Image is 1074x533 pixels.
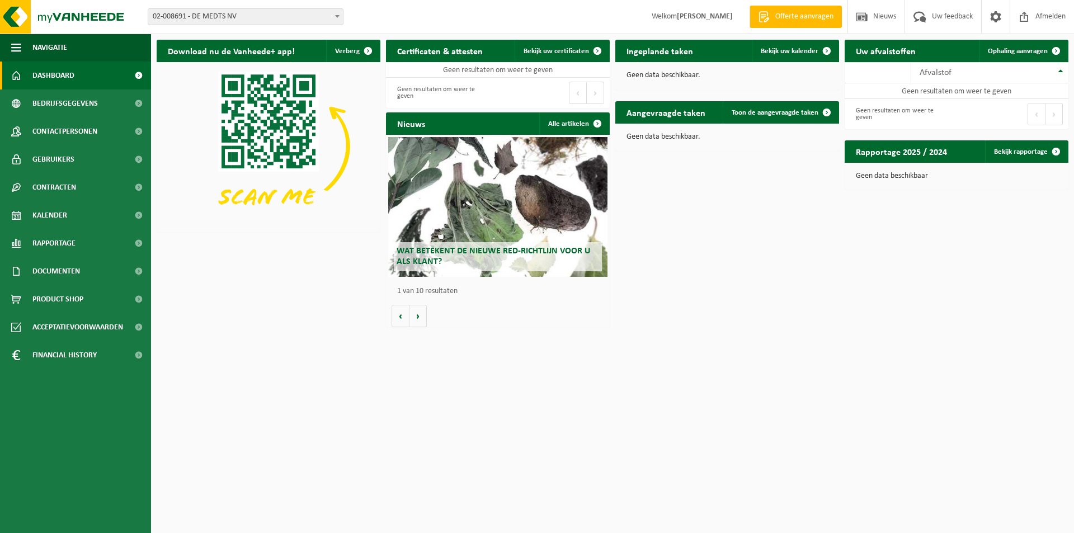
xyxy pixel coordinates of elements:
p: Geen data beschikbaar. [626,133,828,141]
a: Bekijk uw certificaten [515,40,609,62]
span: Financial History [32,341,97,369]
a: Toon de aangevraagde taken [723,101,838,124]
span: Kalender [32,201,67,229]
span: 02-008691 - DE MEDTS NV [148,9,343,25]
span: Afvalstof [920,68,951,77]
button: Verberg [326,40,379,62]
span: Acceptatievoorwaarden [32,313,123,341]
h2: Ingeplande taken [615,40,704,62]
strong: [PERSON_NAME] [677,12,733,21]
span: Bekijk uw kalender [761,48,818,55]
span: Documenten [32,257,80,285]
img: Download de VHEPlus App [157,62,380,230]
p: Geen data beschikbaar [856,172,1057,180]
span: Gebruikers [32,145,74,173]
p: 1 van 10 resultaten [397,287,604,295]
td: Geen resultaten om weer te geven [386,62,610,78]
span: Ophaling aanvragen [988,48,1048,55]
span: Offerte aanvragen [772,11,836,22]
span: Bekijk uw certificaten [524,48,589,55]
a: Alle artikelen [539,112,609,135]
td: Geen resultaten om weer te geven [845,83,1068,99]
button: Next [587,82,604,104]
p: Geen data beschikbaar. [626,72,828,79]
button: Volgende [409,305,427,327]
span: Product Shop [32,285,83,313]
button: Vorige [392,305,409,327]
span: Verberg [335,48,360,55]
button: Previous [1028,103,1045,125]
span: Dashboard [32,62,74,89]
div: Geen resultaten om weer te geven [392,81,492,105]
button: Previous [569,82,587,104]
span: Contracten [32,173,76,201]
a: Bekijk uw kalender [752,40,838,62]
span: Contactpersonen [32,117,97,145]
span: Rapportage [32,229,76,257]
h2: Rapportage 2025 / 2024 [845,140,958,162]
a: Wat betekent de nieuwe RED-richtlijn voor u als klant? [388,137,607,277]
h2: Nieuws [386,112,436,134]
span: Navigatie [32,34,67,62]
span: 02-008691 - DE MEDTS NV [148,8,343,25]
h2: Download nu de Vanheede+ app! [157,40,306,62]
span: Toon de aangevraagde taken [732,109,818,116]
a: Bekijk rapportage [985,140,1067,163]
div: Geen resultaten om weer te geven [850,102,951,126]
a: Ophaling aanvragen [979,40,1067,62]
h2: Uw afvalstoffen [845,40,927,62]
h2: Aangevraagde taken [615,101,717,123]
h2: Certificaten & attesten [386,40,494,62]
span: Bedrijfsgegevens [32,89,98,117]
button: Next [1045,103,1063,125]
span: Wat betekent de nieuwe RED-richtlijn voor u als klant? [397,247,590,266]
a: Offerte aanvragen [750,6,842,28]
